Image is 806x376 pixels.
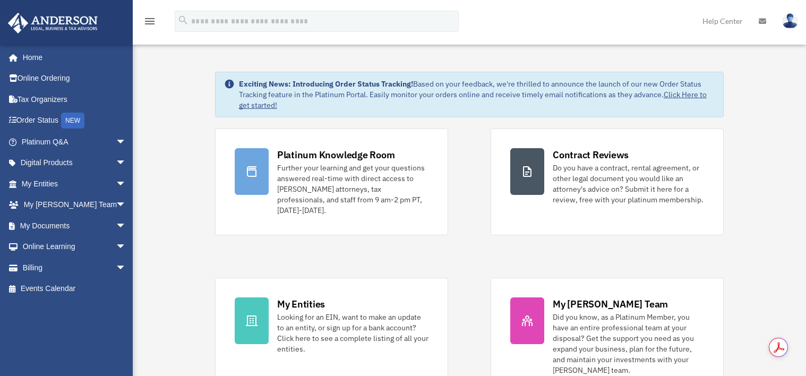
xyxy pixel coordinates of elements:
div: My [PERSON_NAME] Team [553,297,668,311]
div: My Entities [277,297,325,311]
i: search [177,14,189,26]
a: Online Learningarrow_drop_down [7,236,142,258]
div: Based on your feedback, we're thrilled to announce the launch of our new Order Status Tracking fe... [239,79,715,110]
div: Do you have a contract, rental agreement, or other legal document you would like an attorney's ad... [553,163,704,205]
div: Further your learning and get your questions answered real-time with direct access to [PERSON_NAM... [277,163,428,216]
span: arrow_drop_down [116,131,137,153]
a: Tax Organizers [7,89,142,110]
a: Digital Productsarrow_drop_down [7,152,142,174]
a: Order StatusNEW [7,110,142,132]
a: Billingarrow_drop_down [7,257,142,278]
span: arrow_drop_down [116,257,137,279]
a: My Entitiesarrow_drop_down [7,173,142,194]
a: Platinum Q&Aarrow_drop_down [7,131,142,152]
img: Anderson Advisors Platinum Portal [5,13,101,33]
span: arrow_drop_down [116,194,137,216]
a: Contract Reviews Do you have a contract, rental agreement, or other legal document you would like... [491,129,724,235]
div: Contract Reviews [553,148,629,161]
a: Platinum Knowledge Room Further your learning and get your questions answered real-time with dire... [215,129,448,235]
div: Platinum Knowledge Room [277,148,395,161]
a: menu [143,19,156,28]
strong: Exciting News: Introducing Order Status Tracking! [239,79,413,89]
img: User Pic [782,13,798,29]
i: menu [143,15,156,28]
a: Online Ordering [7,68,142,89]
span: arrow_drop_down [116,173,137,195]
a: Events Calendar [7,278,142,300]
a: My [PERSON_NAME] Teamarrow_drop_down [7,194,142,216]
div: Looking for an EIN, want to make an update to an entity, or sign up for a bank account? Click her... [277,312,428,354]
span: arrow_drop_down [116,215,137,237]
a: My Documentsarrow_drop_down [7,215,142,236]
span: arrow_drop_down [116,236,137,258]
div: Did you know, as a Platinum Member, you have an entire professional team at your disposal? Get th... [553,312,704,375]
a: Home [7,47,137,68]
a: Click Here to get started! [239,90,707,110]
div: NEW [61,113,84,129]
span: arrow_drop_down [116,152,137,174]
